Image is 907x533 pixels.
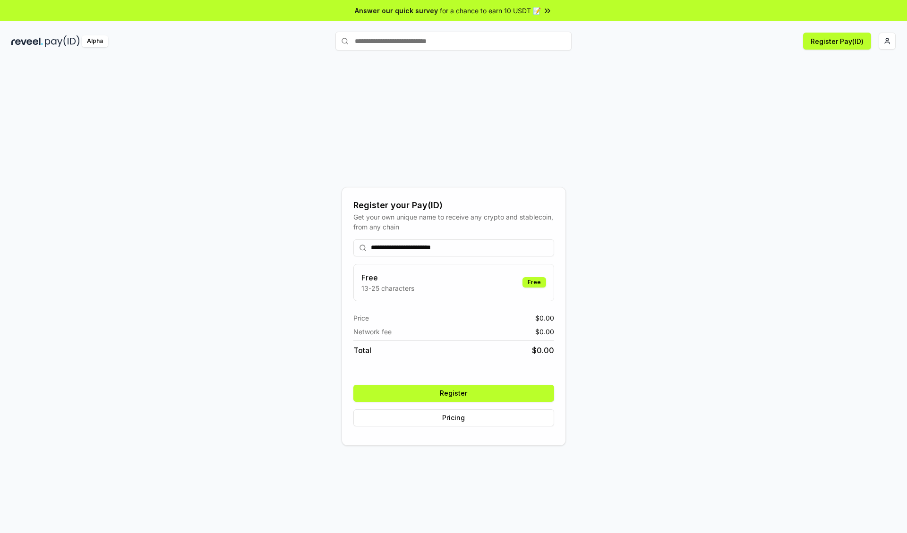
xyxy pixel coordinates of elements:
[353,385,554,402] button: Register
[361,272,414,283] h3: Free
[11,35,43,47] img: reveel_dark
[353,199,554,212] div: Register your Pay(ID)
[353,313,369,323] span: Price
[353,212,554,232] div: Get your own unique name to receive any crypto and stablecoin, from any chain
[82,35,108,47] div: Alpha
[532,345,554,356] span: $ 0.00
[361,283,414,293] p: 13-25 characters
[440,6,541,16] span: for a chance to earn 10 USDT 📝
[535,327,554,337] span: $ 0.00
[535,313,554,323] span: $ 0.00
[355,6,438,16] span: Answer our quick survey
[803,33,871,50] button: Register Pay(ID)
[353,327,392,337] span: Network fee
[522,277,546,288] div: Free
[45,35,80,47] img: pay_id
[353,345,371,356] span: Total
[353,409,554,426] button: Pricing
